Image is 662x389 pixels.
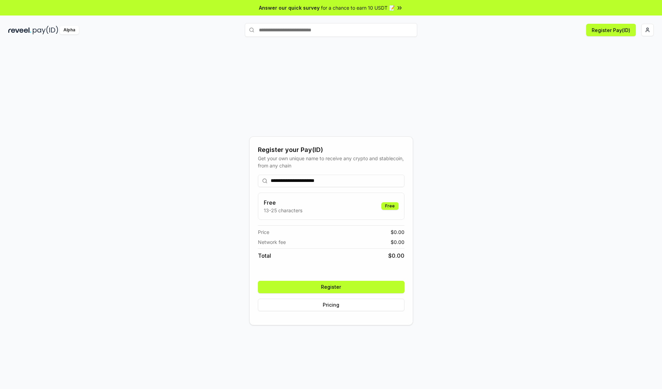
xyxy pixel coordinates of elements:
[321,4,395,11] span: for a chance to earn 10 USDT 📝
[60,26,79,34] div: Alpha
[259,4,320,11] span: Answer our quick survey
[264,207,302,214] p: 13-25 characters
[586,24,636,36] button: Register Pay(ID)
[381,202,399,210] div: Free
[264,198,302,207] h3: Free
[258,281,404,293] button: Register
[391,228,404,236] span: $ 0.00
[33,26,58,34] img: pay_id
[258,145,404,155] div: Register your Pay(ID)
[391,238,404,246] span: $ 0.00
[258,252,271,260] span: Total
[258,299,404,311] button: Pricing
[8,26,31,34] img: reveel_dark
[258,155,404,169] div: Get your own unique name to receive any crypto and stablecoin, from any chain
[258,238,286,246] span: Network fee
[388,252,404,260] span: $ 0.00
[258,228,269,236] span: Price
